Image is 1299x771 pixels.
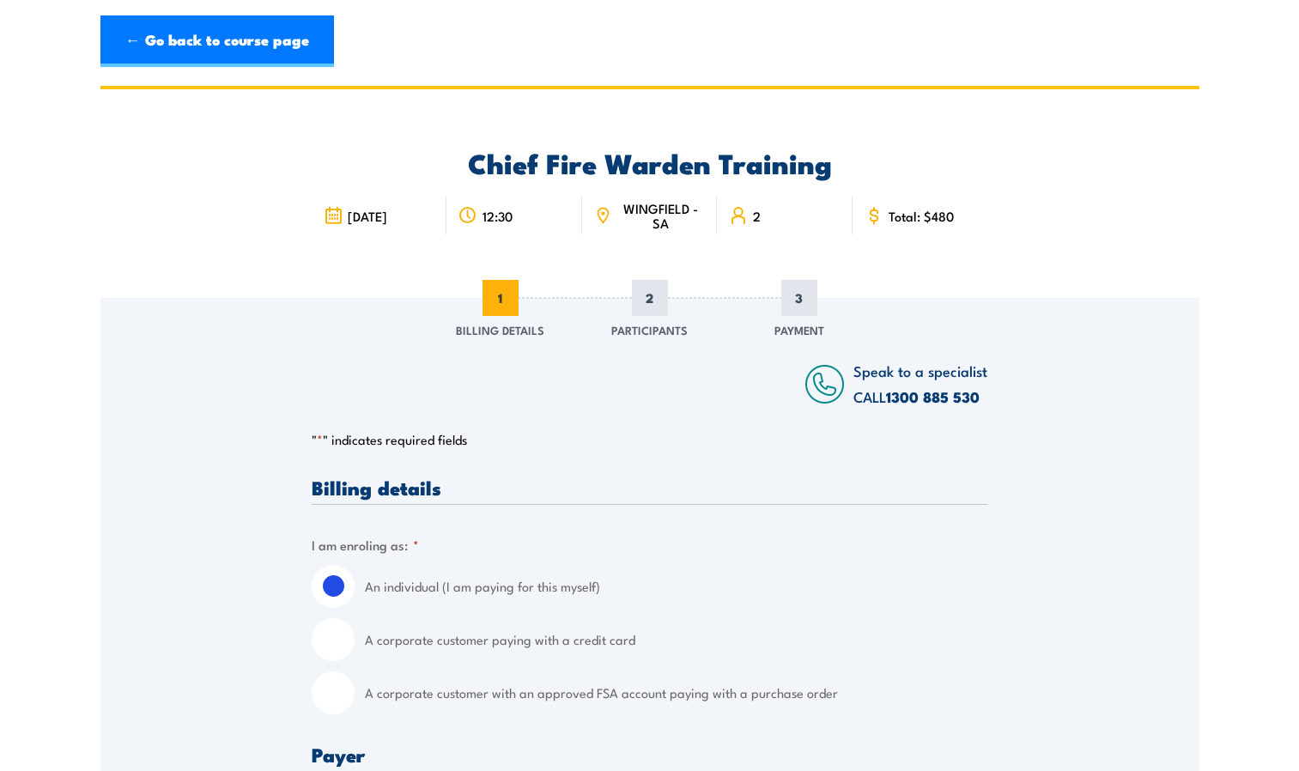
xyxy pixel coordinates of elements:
legend: I am enroling as: [312,535,419,555]
label: A corporate customer with an approved FSA account paying with a purchase order [365,671,987,714]
h2: Chief Fire Warden Training [312,150,987,174]
span: [DATE] [348,209,387,223]
label: An individual (I am paying for this myself) [365,565,987,608]
span: Speak to a specialist CALL [853,360,987,407]
span: Payment [774,321,824,338]
h3: Billing details [312,477,987,497]
h3: Payer [312,744,987,764]
span: 1 [483,280,519,316]
span: Total: $480 [889,209,954,223]
span: 3 [781,280,817,316]
span: Participants [611,321,688,338]
label: A corporate customer paying with a credit card [365,618,987,661]
a: ← Go back to course page [100,15,334,67]
span: WINGFIELD - SA [616,201,705,230]
span: Billing Details [456,321,544,338]
span: 2 [632,280,668,316]
a: 1300 885 530 [886,385,980,408]
span: 12:30 [483,209,513,223]
span: 2 [753,209,761,223]
p: " " indicates required fields [312,431,987,448]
